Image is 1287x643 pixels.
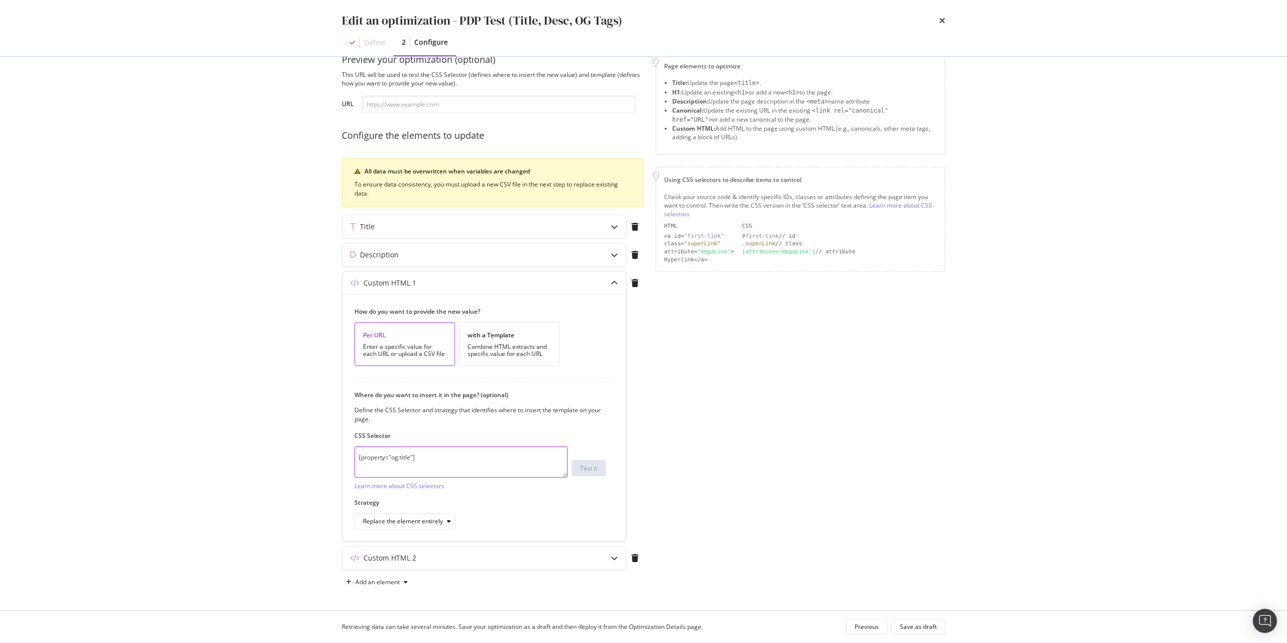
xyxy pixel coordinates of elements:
[672,107,888,123] span: <link rel="canonical" href="URL">
[342,53,643,66] div: Preview your optimization (optional)
[342,622,703,631] div: Retrieving data can take several minutes. Save your optimization as a draft and then deploy it fr...
[354,307,606,316] label: How do you want to provide the new value?
[672,106,937,124] li: Update the existing URL in the existing or add a new canonical to the page.
[572,460,606,476] button: Test it
[414,37,448,47] div: Configure
[360,222,375,232] div: Title
[342,100,354,111] label: URL
[672,97,708,106] strong: Description:
[742,248,937,256] div: // attribute
[664,175,937,184] div: Using CSS selectors to describe items to control
[742,233,779,239] div: #first-link
[342,129,643,142] div: Configure the elements to update
[664,240,734,248] div: class=
[363,518,443,524] div: Replace the element entirely
[684,240,721,247] div: "superLink"
[664,256,734,264] div: Hyperlink</a>
[664,248,734,256] div: attribute= >
[672,78,687,87] strong: Title:
[664,62,937,70] div: Page elements to optimize
[742,240,937,248] div: // class
[342,158,643,207] div: warning banner
[664,232,734,240] div: <a id=
[354,446,568,478] textarea: [property="og:title"]
[672,78,937,87] li: Update the page .
[672,88,937,97] li: Update an existing or add a new to the page.
[342,70,643,87] div: This URL will be used to test the CSS Selector (defines where to insert the new value) and templa...
[697,248,730,255] div: "megaLink"
[672,88,682,97] strong: H1:
[363,331,446,339] div: Per URL
[362,96,635,113] input: https://www.example.com
[664,222,734,230] div: HTML
[664,193,937,218] div: Check your source code & identify specific IDs, classes or attributes defining the page item you ...
[468,331,551,339] div: with a Template
[364,167,631,176] div: All data must be overwritten when variables are changed
[363,343,446,357] div: Enter a specific value for each URL or upload a CSV file
[1253,609,1277,633] div: Open Intercom Messenger
[684,233,724,239] div: "first-link"
[855,622,879,631] div: Previous
[742,222,937,230] div: CSS
[342,574,412,590] button: Add an element
[354,482,444,490] a: Learn more about CSS selectors
[734,79,760,86] span: <title>
[364,38,386,48] div: Define
[402,37,406,47] div: 2
[360,250,399,260] div: Description
[664,201,932,218] a: Learn more about CSS selectors
[742,248,815,255] div: [attribute='megaLink']
[354,406,606,423] div: Define the CSS Selector and strategy that identifies where to insert the template on your page.
[354,180,631,198] div: To ensure data consistency, you must upload a new CSV file in the next step to replace existing d...
[342,12,622,29] div: Edit an optimization - PDP Test (Title, Desc, OG Tags)
[580,464,597,473] div: Test it
[785,89,799,96] span: <h1>
[363,553,416,563] div: Custom HTML 2
[355,579,400,585] div: Add an element
[354,391,606,399] label: Where do you want to insert it in the page? (optional)
[672,124,715,133] strong: Custom HTML:
[672,124,937,141] li: Add HTML to the page using custom HTML (e.g., canonicals, other meta tags, adding a block of URLs).
[354,431,606,440] label: CSS Selector
[354,513,455,529] button: Replace the element entirely
[939,12,945,29] div: times
[672,106,703,115] strong: Canonical:
[806,98,828,105] span: <meta>
[891,619,945,635] button: Save as draft
[846,619,887,635] button: Previous
[363,278,416,288] div: Custom HTML 1
[468,343,551,357] div: Combine HTML extracts and specific value for each URL
[742,240,775,247] div: .superLink
[354,498,606,507] label: Strategy
[672,97,937,106] li: Update the page description in the name attribute
[742,232,937,240] div: // id
[900,622,937,631] div: Save as draft
[734,89,749,96] span: <h1>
